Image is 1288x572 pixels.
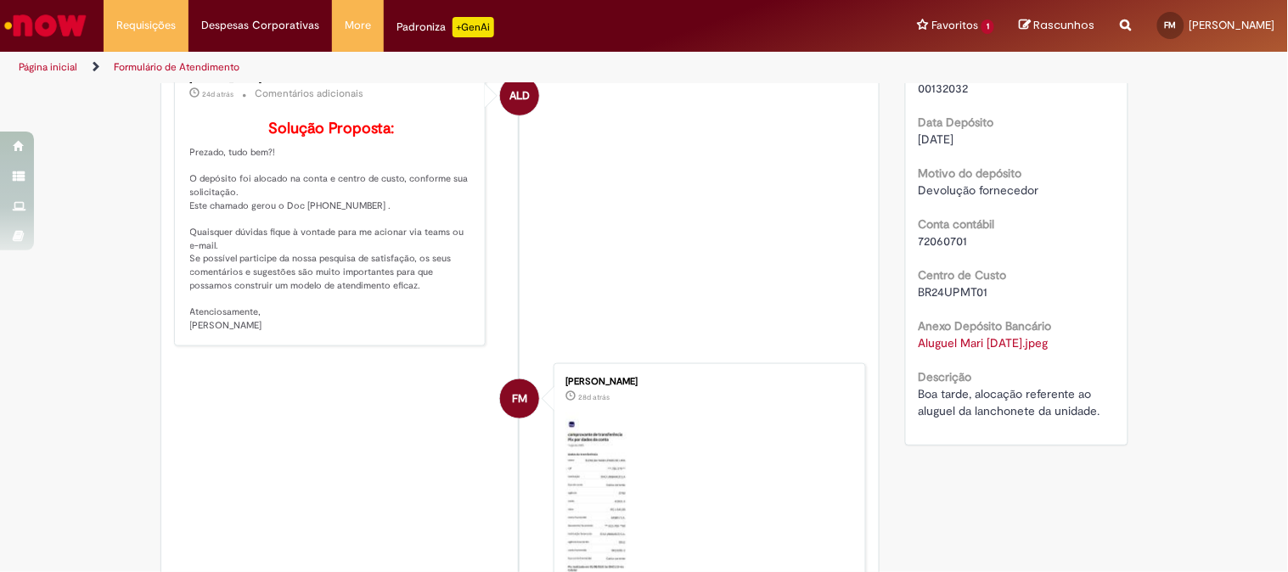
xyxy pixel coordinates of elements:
[919,233,968,249] span: 72060701
[1165,20,1177,31] span: FM
[453,17,494,37] p: +GenAi
[13,52,846,83] ul: Trilhas de página
[397,17,494,37] div: Padroniza
[509,76,530,116] span: ALD
[919,165,1022,181] b: Motivo do depósito
[919,132,954,147] span: [DATE]
[1034,17,1095,33] span: Rascunhos
[19,60,77,74] a: Página inicial
[116,17,176,34] span: Requisições
[919,335,1049,350] a: Download de Aluguel Mari 01.08.2025.jpeg
[919,81,969,96] span: 00132032
[500,76,539,115] div: Andressa Luiza Da Silva
[578,392,610,402] span: 28d atrás
[919,369,972,384] b: Descrição
[190,121,473,333] p: Prezado, tudo bem?! O depósito foi alocado na conta e centro de custo, conforme sua solicitação. ...
[268,119,394,138] b: Solução Proposta:
[919,318,1052,334] b: Anexo Depósito Bancário
[2,8,89,42] img: ServiceNow
[919,386,1100,418] span: Boa tarde, alocação referente ao aluguel da lanchonete da unidade.
[1190,18,1275,32] span: [PERSON_NAME]
[919,284,988,300] span: BR24UPMT01
[565,377,848,387] div: [PERSON_NAME]
[1020,18,1095,34] a: Rascunhos
[500,379,539,418] div: Fernanda MoreiraNepomoceno
[203,89,234,99] span: 24d atrás
[512,379,527,419] span: FM
[919,267,1007,283] b: Centro de Custo
[919,115,994,130] b: Data Depósito
[256,87,364,101] small: Comentários adicionais
[578,392,610,402] time: 01/08/2025 14:35:47
[114,60,239,74] a: Formulário de Atendimento
[203,89,234,99] time: 05/08/2025 14:00:13
[345,17,371,34] span: More
[919,182,1039,198] span: Devolução fornecedor
[919,216,995,232] b: Conta contábil
[931,17,978,34] span: Favoritos
[201,17,319,34] span: Despesas Corporativas
[981,20,994,34] span: 1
